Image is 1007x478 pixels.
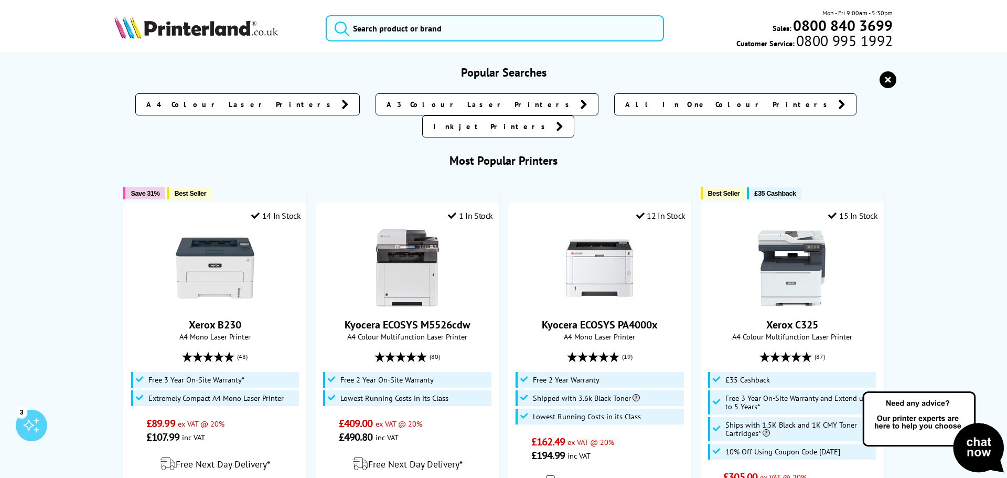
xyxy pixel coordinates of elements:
h3: Most Popular Printers [114,153,893,168]
input: Search product or brand [326,15,664,41]
a: A3 Colour Laser Printers [376,93,598,115]
b: 0800 840 3699 [793,16,893,35]
span: Inkjet Printers [433,121,551,132]
span: (48) [237,347,248,367]
a: Xerox B230 [176,299,254,310]
a: Kyocera ECOSYS M5526cdw [368,299,447,310]
span: Save 31% [131,189,159,197]
span: ex VAT @ 20% [178,419,224,429]
span: £490.80 [339,430,373,444]
a: Printerland Logo [114,16,313,41]
div: 14 In Stock [251,210,301,221]
button: Best Seller [701,187,745,199]
span: £194.99 [531,449,565,462]
span: A4 Mono Laser Printer [129,332,301,342]
button: Best Seller [167,187,211,199]
span: (87) [815,347,825,367]
img: Printerland Logo [114,16,278,39]
button: £35 Cashback [747,187,801,199]
span: Best Seller [174,189,206,197]
img: Kyocera ECOSYS M5526cdw [368,229,447,307]
span: Ships with 1.5K Black and 1K CMY Toner Cartridges* [725,421,873,438]
a: A4 Colour Laser Printers [135,93,360,115]
span: All In One Colour Printers [625,99,833,110]
img: Xerox C325 [753,229,831,307]
a: Xerox B230 [189,318,241,332]
span: £162.49 [531,435,565,449]
a: 0800 840 3699 [791,20,893,30]
span: Shipped with 3.6k Black Toner [533,394,640,402]
span: A4 Colour Laser Printers [146,99,336,110]
span: (19) [622,347,633,367]
span: 0800 995 1992 [795,36,893,46]
span: Free 2 Year Warranty [533,376,599,384]
img: Xerox B230 [176,229,254,307]
div: 3 [16,406,27,418]
span: Lowest Running Costs in its Class [340,394,448,402]
a: Xerox C325 [766,318,818,332]
span: ex VAT @ 20% [376,419,422,429]
span: Extremely Compact A4 Mono Laser Printer [148,394,284,402]
div: 12 In Stock [636,210,685,221]
a: Kyocera ECOSYS M5526cdw [345,318,470,332]
span: Free 2 Year On-Site Warranty [340,376,434,384]
span: Mon - Fri 9:00am - 5:30pm [822,8,893,18]
span: A4 Colour Multifunction Laser Printer [322,332,493,342]
span: Customer Service: [736,36,893,48]
span: £107.99 [146,430,179,444]
a: All In One Colour Printers [614,93,856,115]
span: A4 Mono Laser Printer [514,332,685,342]
span: Best Seller [708,189,740,197]
span: (80) [430,347,440,367]
span: inc VAT [182,432,205,442]
span: Sales: [773,23,791,33]
span: £89.99 [146,417,175,430]
span: £35 Cashback [725,376,770,384]
h3: Popular Searches [114,65,893,80]
span: Free 3 Year On-Site Warranty and Extend up to 5 Years* [725,394,873,411]
span: inc VAT [376,432,399,442]
img: Open Live Chat window [860,390,1007,476]
span: A3 Colour Laser Printers [387,99,575,110]
span: ex VAT @ 20% [567,437,614,447]
span: 10% Off Using Coupon Code [DATE] [725,448,840,456]
a: Inkjet Printers [422,115,574,137]
div: 1 In Stock [448,210,493,221]
img: Kyocera ECOSYS PA4000x [560,229,639,307]
a: Xerox C325 [753,299,831,310]
span: £35 Cashback [754,189,796,197]
div: 15 In Stock [828,210,877,221]
a: Kyocera ECOSYS PA4000x [560,299,639,310]
a: Kyocera ECOSYS PA4000x [542,318,658,332]
span: £409.00 [339,417,373,430]
span: Lowest Running Costs in its Class [533,412,641,421]
span: inc VAT [567,451,591,461]
span: A4 Colour Multifunction Laser Printer [706,332,878,342]
button: Save 31% [123,187,165,199]
span: Free 3 Year On-Site Warranty* [148,376,244,384]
